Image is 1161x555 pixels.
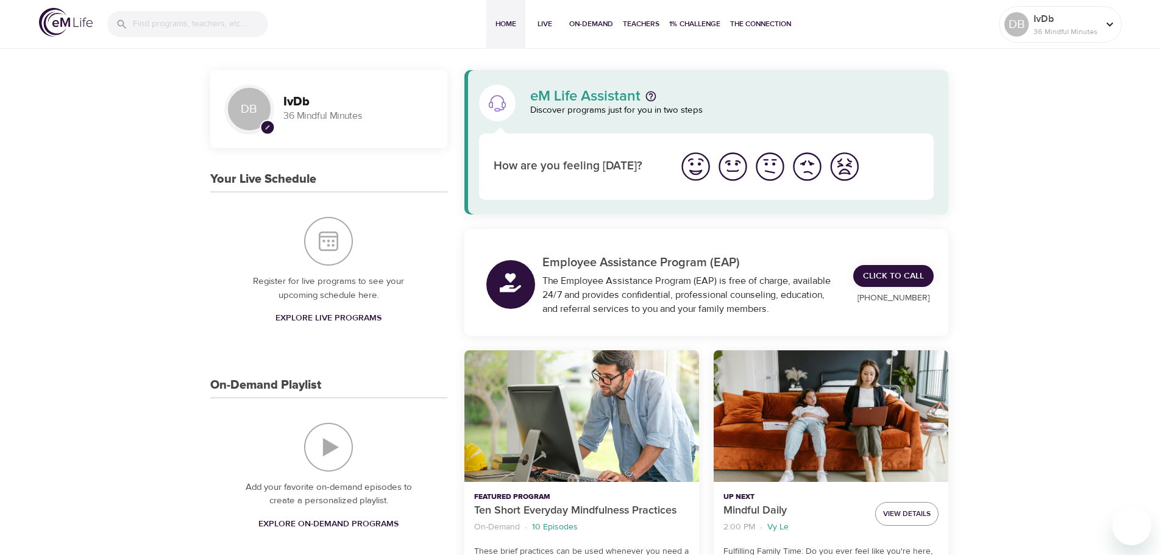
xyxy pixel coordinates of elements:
[1034,12,1098,26] p: IvDb
[716,150,750,183] img: good
[1034,26,1098,37] p: 36 Mindful Minutes
[530,104,934,118] p: Discover programs just for you in two steps
[790,150,824,183] img: bad
[723,492,865,503] p: Up Next
[723,503,865,519] p: Mindful Daily
[883,507,931,520] span: View Details
[767,521,789,534] p: Vy Le
[623,18,659,30] span: Teachers
[532,521,578,534] p: 10 Episodes
[530,18,559,30] span: Live
[723,521,755,534] p: 2:00 PM
[525,519,527,536] li: ·
[304,423,353,472] img: On-Demand Playlist
[1112,506,1151,545] iframe: Button to launch messaging window
[304,217,353,266] img: Your Live Schedule
[530,89,641,104] p: eM Life Assistant
[283,109,433,123] p: 36 Mindful Minutes
[39,8,93,37] img: logo
[254,513,403,536] a: Explore On-Demand Programs
[828,150,861,183] img: worst
[714,350,948,483] button: Mindful Daily
[542,253,839,272] p: Employee Assistance Program (EAP)
[875,502,939,526] button: View Details
[789,148,826,185] button: I'm feeling bad
[464,350,699,483] button: Ten Short Everyday Mindfulness Practices
[474,519,689,536] nav: breadcrumb
[474,521,520,534] p: On-Demand
[677,148,714,185] button: I'm feeling great
[863,269,924,284] span: Click to Call
[133,11,268,37] input: Find programs, teachers, etc...
[760,519,762,536] li: ·
[258,517,399,532] span: Explore On-Demand Programs
[853,292,934,305] p: [PHONE_NUMBER]
[474,492,689,503] p: Featured Program
[225,85,274,133] div: DB
[714,148,751,185] button: I'm feeling good
[271,307,386,330] a: Explore Live Programs
[283,95,433,109] h3: IvDb
[723,519,865,536] nav: breadcrumb
[474,503,689,519] p: Ten Short Everyday Mindfulness Practices
[826,148,863,185] button: I'm feeling worst
[853,265,934,288] a: Click to Call
[679,150,712,183] img: great
[275,311,382,326] span: Explore Live Programs
[1004,12,1029,37] div: DB
[488,93,507,113] img: eM Life Assistant
[494,158,662,175] p: How are you feeling [DATE]?
[569,18,613,30] span: On-Demand
[542,274,839,316] div: The Employee Assistance Program (EAP) is free of charge, available 24/7 and provides confidential...
[669,18,720,30] span: 1% Challenge
[753,150,787,183] img: ok
[491,18,520,30] span: Home
[730,18,791,30] span: The Connection
[751,148,789,185] button: I'm feeling ok
[235,481,423,508] p: Add your favorite on-demand episodes to create a personalized playlist.
[235,275,423,302] p: Register for live programs to see your upcoming schedule here.
[210,172,316,186] h3: Your Live Schedule
[210,378,321,392] h3: On-Demand Playlist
